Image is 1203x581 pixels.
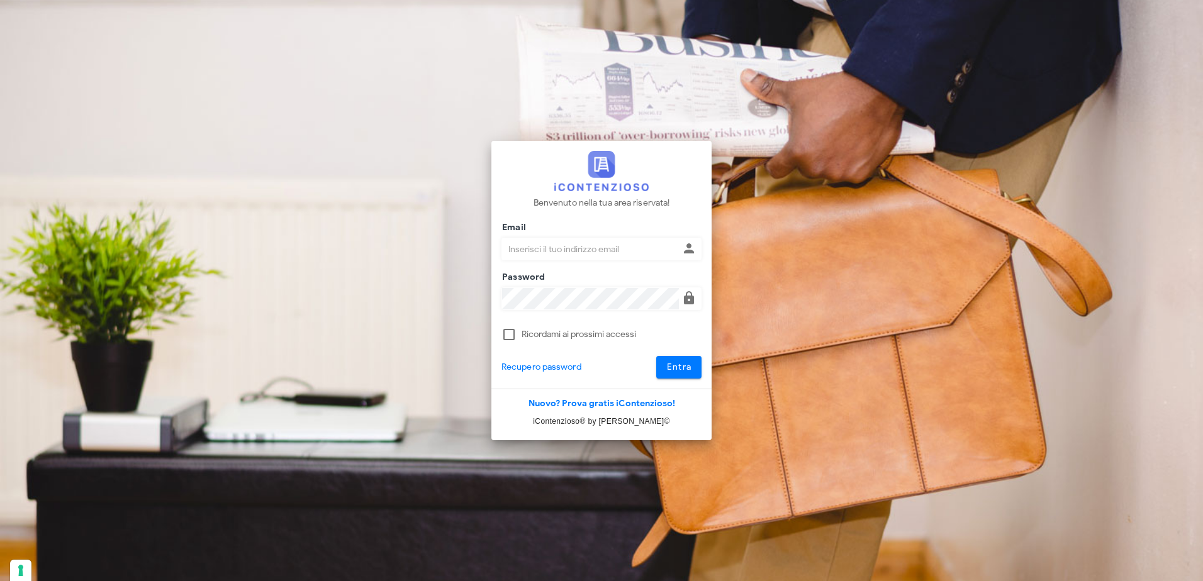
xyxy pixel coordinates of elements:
[656,356,702,379] button: Entra
[666,362,692,372] span: Entra
[522,328,702,341] label: Ricordami ai prossimi accessi
[498,221,526,234] label: Email
[491,415,712,428] p: iContenzioso® by [PERSON_NAME]©
[501,360,581,374] a: Recupero password
[10,560,31,581] button: Le tue preferenze relative al consenso per le tecnologie di tracciamento
[534,196,670,210] p: Benvenuto nella tua area riservata!
[498,271,546,284] label: Password
[529,398,675,409] a: Nuovo? Prova gratis iContenzioso!
[502,238,679,260] input: Inserisci il tuo indirizzo email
